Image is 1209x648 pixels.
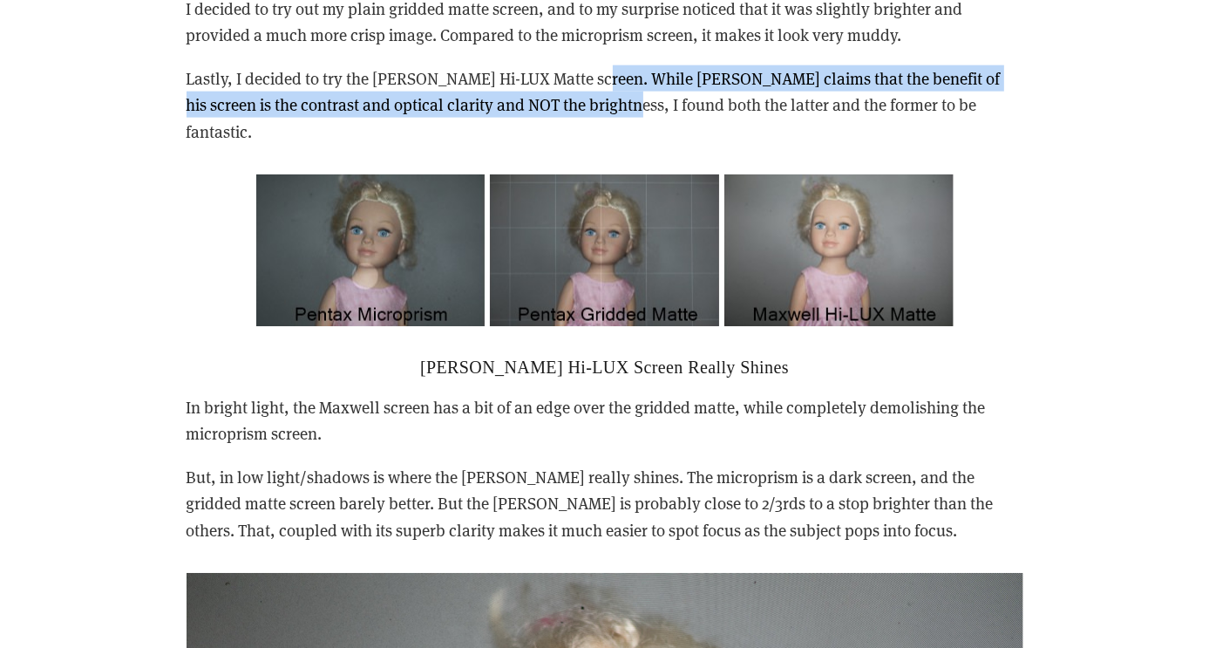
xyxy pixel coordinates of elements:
[187,65,1023,145] p: Lastly, I decided to try the [PERSON_NAME] Hi-LUX Matte screen. While [PERSON_NAME] claims that t...
[187,464,1023,543] p: But, in low light/shadows is where the [PERSON_NAME] really shines. The microprism is a dark scre...
[187,357,1023,378] h2: [PERSON_NAME] Hi-LUX Screen Really Shines
[187,394,1023,447] p: In bright light, the Maxwell screen has a bit of an edge over the gridded matte, while completely...
[256,174,954,327] img: Pentax 67 Screen Comparison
